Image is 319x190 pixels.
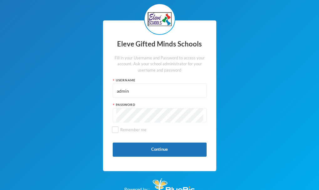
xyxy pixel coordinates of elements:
button: Continue [113,143,207,157]
div: Eleve Gifted Minds Schools [113,38,207,50]
div: Username [113,78,207,83]
div: Password [113,102,207,107]
span: Remember me [118,127,149,132]
div: Fill in your Username and Password to access your account. Ask your school administrator for your... [113,55,207,73]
